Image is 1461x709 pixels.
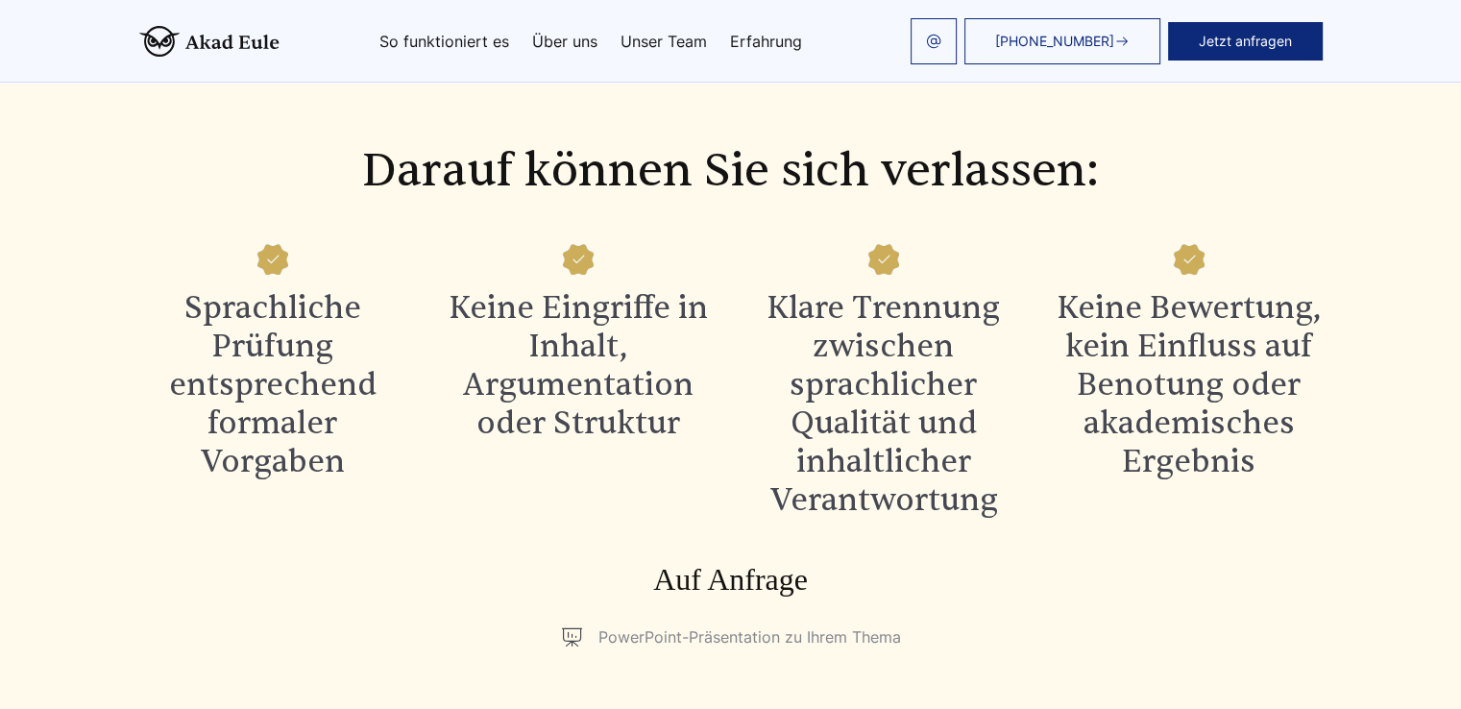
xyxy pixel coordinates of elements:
li: Sprachliche Prüfung entsprechend formaler Vorgaben [139,236,406,520]
a: Über uns [532,34,597,49]
h2: Darauf können Sie sich verlassen: [139,144,1323,198]
img: email [926,34,941,49]
li: Keine Bewertung, kein Einfluss auf Benotung oder akademisches Ergebnis [1056,236,1323,520]
a: Erfahrung [730,34,802,49]
a: [PHONE_NUMBER] [964,18,1160,64]
a: Unser Team [621,34,707,49]
h3: Auf Anfrage [139,560,1323,599]
img: logo [139,26,280,57]
a: So funktioniert es [379,34,509,49]
li: Keine Eingriffe in Inhalt, Argumentation oder Struktur [445,236,712,520]
button: Jetzt anfragen [1168,22,1323,61]
span: [PHONE_NUMBER] [995,34,1114,49]
li: Klare Trennung zwischen sprachlicher Qualität und inhaltlicher Verantwortung [750,236,1017,520]
li: PowerPoint-Präsentation zu Ihrem Thema [560,622,901,652]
